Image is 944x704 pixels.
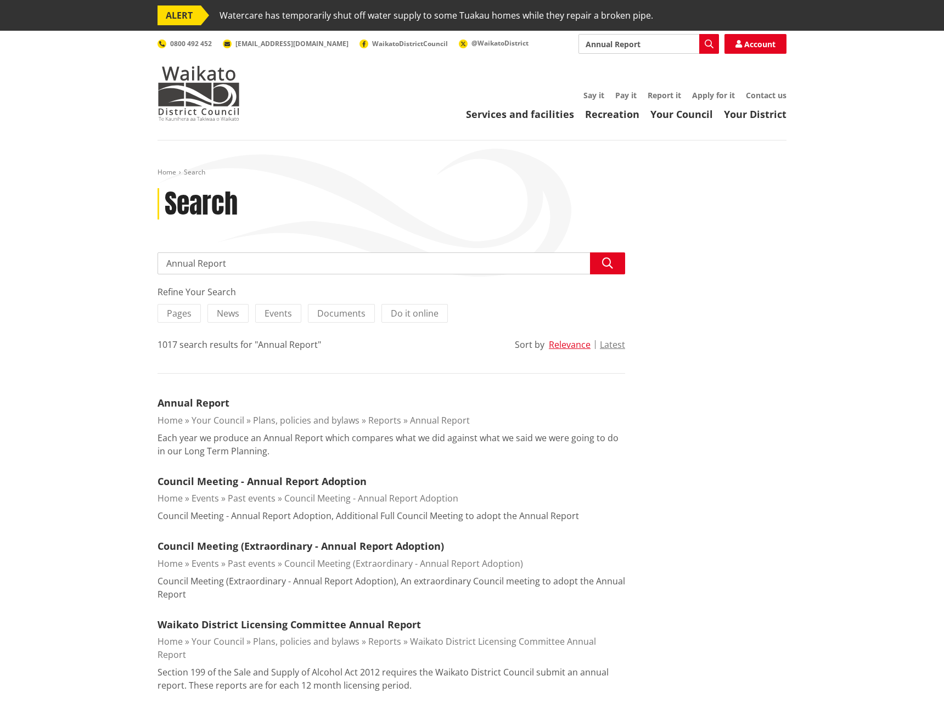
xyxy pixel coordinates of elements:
[158,39,212,48] a: 0800 492 452
[600,340,625,350] button: Latest
[284,492,458,504] a: Council Meeting - Annual Report Adoption
[192,635,244,647] a: Your Council
[253,635,359,647] a: Plans, policies and bylaws
[724,34,786,54] a: Account
[158,492,183,504] a: Home
[223,39,349,48] a: [EMAIL_ADDRESS][DOMAIN_NAME]
[158,414,183,426] a: Home
[466,108,574,121] a: Services and facilities
[158,666,625,692] p: Section 199 of the Sale and Supply of Alcohol Act 2012 requires the Waikato District Council subm...
[158,168,786,177] nav: breadcrumb
[158,635,596,661] a: Waikato District Licensing Committee Annual Report
[158,509,579,522] p: Council Meeting - Annual Report Adoption, Additional Full Council Meeting to adopt the Annual Report
[158,252,625,274] input: Search input
[167,307,192,319] span: Pages
[471,38,529,48] span: @WaikatoDistrict
[391,307,439,319] span: Do it online
[650,108,713,121] a: Your Council
[220,5,653,25] span: Watercare has temporarily shut off water supply to some Tuakau homes while they repair a broken p...
[158,431,625,458] p: Each year we produce an Annual Report which compares what we did against what we said we were goi...
[359,39,448,48] a: WaikatoDistrictCouncil
[158,338,321,351] div: 1017 search results for "Annual Report"
[368,635,401,647] a: Reports
[265,307,292,319] span: Events
[184,167,205,177] span: Search
[317,307,366,319] span: Documents
[615,90,637,100] a: Pay it
[724,108,786,121] a: Your District
[158,475,367,488] a: Council Meeting - Annual Report Adoption
[372,39,448,48] span: WaikatoDistrictCouncil
[585,108,639,121] a: Recreation
[158,5,201,25] span: ALERT
[158,66,240,121] img: Waikato District Council - Te Kaunihera aa Takiwaa o Waikato
[170,39,212,48] span: 0800 492 452
[165,188,238,220] h1: Search
[217,307,239,319] span: News
[368,414,401,426] a: Reports
[583,90,604,100] a: Say it
[192,414,244,426] a: Your Council
[515,338,544,351] div: Sort by
[253,414,359,426] a: Plans, policies and bylaws
[192,557,219,570] a: Events
[158,167,176,177] a: Home
[228,557,276,570] a: Past events
[746,90,786,100] a: Contact us
[158,618,421,631] a: Waikato District Licensing Committee Annual Report
[235,39,349,48] span: [EMAIL_ADDRESS][DOMAIN_NAME]
[549,340,591,350] button: Relevance
[228,492,276,504] a: Past events
[578,34,719,54] input: Search input
[158,396,229,409] a: Annual Report
[192,492,219,504] a: Events
[158,285,625,299] div: Refine Your Search
[284,557,523,570] a: Council Meeting (Extraordinary - Annual Report Adoption)
[158,557,183,570] a: Home
[410,414,470,426] a: Annual Report
[648,90,681,100] a: Report it
[692,90,735,100] a: Apply for it
[158,539,444,553] a: Council Meeting (Extraordinary - Annual Report Adoption)
[459,38,529,48] a: @WaikatoDistrict
[158,575,625,601] p: Council Meeting (Extraordinary - Annual Report Adoption), An extraordinary Council meeting to ado...
[158,635,183,647] a: Home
